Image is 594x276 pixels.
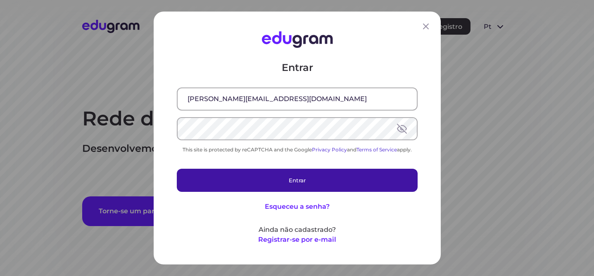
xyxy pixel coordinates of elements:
[356,146,397,153] a: Terms of Service
[258,235,336,245] button: Registrar-se por e-mail
[178,88,417,110] input: E-mail
[177,146,418,153] div: This site is protected by reCAPTCHA and the Google and apply.
[177,169,418,192] button: Entrar
[261,31,333,48] img: Edugram Logo
[265,202,330,212] button: Esqueceu a senha?
[312,146,347,153] a: Privacy Policy
[177,61,418,74] p: Entrar
[177,225,418,235] p: Ainda não cadastrado?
